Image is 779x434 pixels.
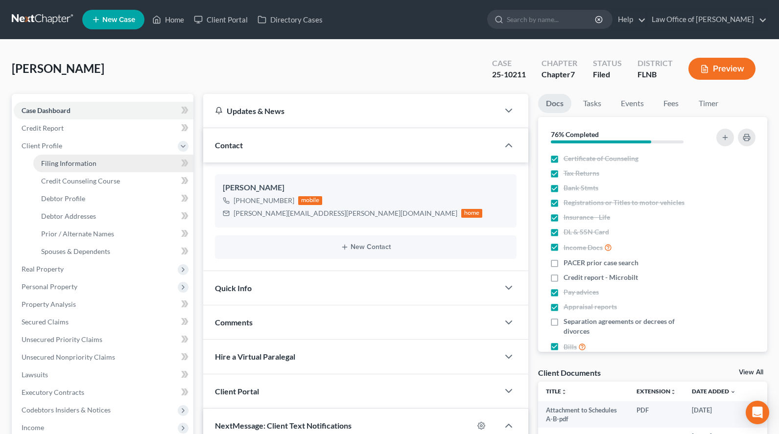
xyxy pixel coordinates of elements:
div: mobile [298,196,323,205]
span: Unsecured Nonpriority Claims [22,353,115,361]
span: Income Docs [564,243,603,252]
a: Extensionunfold_more [637,388,676,395]
span: New Case [102,16,135,23]
strong: 76% Completed [551,130,599,138]
span: Insurance - Life [564,212,610,222]
span: Bills [564,342,577,352]
span: Prior / Alternate Names [41,229,114,238]
span: Client Portal [215,387,259,396]
td: [DATE] [684,401,744,428]
span: Spouses & Dependents [41,247,110,255]
a: Directory Cases [253,11,328,28]
span: Personal Property [22,282,77,291]
a: Timer [691,94,726,113]
a: Date Added expand_more [692,388,736,395]
span: Filing Information [41,159,96,167]
span: [PERSON_NAME] [12,61,104,75]
div: Filed [593,69,622,80]
div: [PHONE_NUMBER] [234,196,294,206]
span: Debtor Addresses [41,212,96,220]
button: Preview [688,58,755,80]
a: Credit Report [14,119,193,137]
span: Credit Counseling Course [41,177,120,185]
span: DL & SSN Card [564,227,609,237]
div: Updates & News [215,106,487,116]
span: Unsecured Priority Claims [22,335,102,343]
a: Titleunfold_more [546,388,567,395]
span: Hire a Virtual Paralegal [215,352,295,361]
a: Client Portal [189,11,253,28]
a: Law Office of [PERSON_NAME] [647,11,767,28]
a: Debtor Profile [33,190,193,207]
a: Property Analysis [14,296,193,313]
span: Tax Returns [564,168,599,178]
div: Case [492,58,526,69]
a: Credit Counseling Course [33,172,193,190]
a: Debtor Addresses [33,207,193,225]
a: Case Dashboard [14,102,193,119]
span: Separation agreements or decrees of divorces [564,317,702,336]
td: Attachment to Schedules A-B-pdf [538,401,629,428]
span: Credit Report [22,124,64,132]
a: Events [613,94,652,113]
div: Chapter [542,58,577,69]
i: unfold_more [561,389,567,395]
div: Client Documents [538,367,601,378]
span: Appraisal reports [564,302,617,312]
a: Fees [656,94,687,113]
span: Income [22,423,44,432]
input: Search by name... [507,10,596,28]
a: Secured Claims [14,313,193,331]
span: NextMessage: Client Text Notifications [215,421,352,430]
span: Real Property [22,265,64,273]
span: Lawsuits [22,370,48,379]
span: Quick Info [215,283,252,293]
a: Prior / Alternate Names [33,225,193,243]
span: Comments [215,318,253,327]
a: Unsecured Priority Claims [14,331,193,348]
a: Lawsuits [14,366,193,384]
a: Unsecured Nonpriority Claims [14,348,193,366]
span: Credit report - Microbilt [564,273,638,282]
a: View All [739,369,763,376]
span: Debtor Profile [41,194,85,203]
a: Tasks [575,94,609,113]
span: Pay advices [564,287,599,297]
div: Chapter [542,69,577,80]
span: Codebtors Insiders & Notices [22,406,111,414]
span: Certificate of Counseling [564,154,638,163]
a: Spouses & Dependents [33,243,193,260]
span: Property Analysis [22,300,76,308]
span: Client Profile [22,141,62,150]
a: Home [147,11,189,28]
div: FLNB [637,69,673,80]
span: Registrations or Titles to motor vehicles [564,198,685,207]
i: unfold_more [670,389,676,395]
div: Status [593,58,622,69]
td: PDF [629,401,684,428]
span: Bank Stmts [564,183,598,193]
a: Filing Information [33,155,193,172]
span: Executory Contracts [22,388,84,396]
div: 25-10211 [492,69,526,80]
span: Case Dashboard [22,106,71,114]
a: Executory Contracts [14,384,193,401]
i: expand_more [730,389,736,395]
span: 7 [570,69,575,79]
div: Open Intercom Messenger [746,401,769,424]
div: District [637,58,673,69]
span: PACER prior case search [564,258,638,268]
div: home [461,209,483,218]
span: Secured Claims [22,318,69,326]
div: [PERSON_NAME] [223,182,509,194]
a: Help [613,11,646,28]
span: Contact [215,140,243,150]
a: Docs [538,94,571,113]
button: New Contact [223,243,509,251]
div: [PERSON_NAME][EMAIL_ADDRESS][PERSON_NAME][DOMAIN_NAME] [234,208,457,218]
